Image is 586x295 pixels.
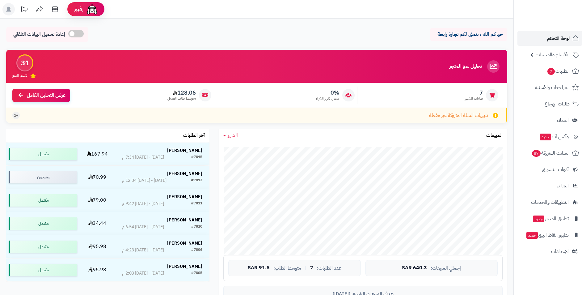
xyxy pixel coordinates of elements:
[526,231,569,239] span: تطبيق نقاط البيع
[74,6,83,13] span: رفيق
[12,73,27,78] span: تقييم النمو
[535,83,570,92] span: المراجعات والأسئلة
[273,266,301,271] span: متوسط الطلب:
[16,3,32,17] a: تحديثات المنصة
[27,92,65,99] span: عرض التحليل الكامل
[9,194,77,207] div: مكتمل
[517,195,582,210] a: التطبيقات والخدمات
[517,129,582,144] a: وآتس آبجديد
[517,244,582,259] a: الإعدادات
[191,154,202,160] div: #7815
[551,247,569,256] span: الإعدادات
[86,3,98,15] img: ai-face.png
[429,112,488,119] span: تنبيهات السلة المتروكة غير مفعلة
[540,134,551,140] span: جديد
[531,198,569,207] span: التطبيقات والخدمات
[465,89,483,96] span: 7
[167,170,202,177] strong: [PERSON_NAME]
[402,265,427,271] span: 640.3 SAR
[536,50,570,59] span: الأقسام والمنتجات
[526,232,538,239] span: جديد
[9,217,77,230] div: مكتمل
[532,214,569,223] span: تطبيق المتجر
[167,240,202,246] strong: [PERSON_NAME]
[167,194,202,200] strong: [PERSON_NAME]
[167,263,202,270] strong: [PERSON_NAME]
[486,133,503,139] h3: المبيعات
[539,132,569,141] span: وآتس آب
[517,96,582,111] a: طلبات الإرجاع
[557,182,569,190] span: التقارير
[9,264,77,276] div: مكتمل
[167,147,202,154] strong: [PERSON_NAME]
[435,31,503,38] p: حياكم الله ، نتمنى لكم تجارة رابحة
[547,34,570,43] span: لوحة التحكم
[191,247,202,253] div: #7806
[191,224,202,230] div: #7810
[122,247,164,253] div: [DATE] - [DATE] 4:23 م
[12,89,70,102] a: عرض التحليل الكامل
[316,89,339,96] span: 0%
[228,132,238,139] span: الشهر
[248,265,270,271] span: 91.5 SAR
[532,150,541,157] span: 87
[122,201,164,207] div: [DATE] - [DATE] 9:42 م
[465,96,483,101] span: طلبات الشهر
[317,266,341,271] span: عدد الطلبات:
[9,171,77,183] div: مشحون
[544,17,580,30] img: logo-2.png
[545,100,570,108] span: طلبات الإرجاع
[431,266,461,271] span: إجمالي المبيعات:
[517,113,582,128] a: العملاء
[547,68,555,75] span: 7
[517,80,582,95] a: المراجعات والأسئلة
[13,31,65,38] span: إعادة تحميل البيانات التلقائي
[449,64,482,69] h3: تحليل نمو المتجر
[517,228,582,242] a: تطبيق نقاط البيعجديد
[517,64,582,79] a: الطلبات7
[9,148,77,160] div: مكتمل
[191,177,202,184] div: #7813
[305,266,306,270] span: |
[167,89,196,96] span: 128.06
[122,224,164,230] div: [DATE] - [DATE] 6:54 م
[14,113,18,118] span: +1
[167,217,202,223] strong: [PERSON_NAME]
[517,178,582,193] a: التقارير
[517,31,582,46] a: لوحة التحكم
[122,177,167,184] div: [DATE] - [DATE] 12:34 م
[80,166,115,189] td: 70.99
[191,270,202,276] div: #7805
[531,149,570,157] span: السلات المتروكة
[310,265,313,271] span: 7
[80,189,115,212] td: 79.00
[547,67,570,75] span: الطلبات
[80,235,115,258] td: 95.98
[517,162,582,177] a: أدوات التسويق
[183,133,205,139] h3: آخر الطلبات
[167,96,196,101] span: متوسط طلب العميل
[517,211,582,226] a: تطبيق المتجرجديد
[122,154,164,160] div: [DATE] - [DATE] 7:34 م
[191,201,202,207] div: #7811
[80,143,115,165] td: 167.94
[542,165,569,174] span: أدوات التسويق
[517,146,582,160] a: السلات المتروكة87
[122,270,164,276] div: [DATE] - [DATE] 2:03 م
[80,212,115,235] td: 34.44
[533,216,544,222] span: جديد
[223,132,238,139] a: الشهر
[9,241,77,253] div: مكتمل
[80,259,115,281] td: 95.98
[316,96,339,101] span: معدل تكرار الشراء
[557,116,569,125] span: العملاء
